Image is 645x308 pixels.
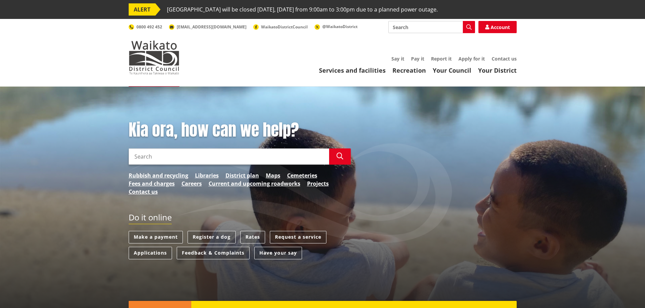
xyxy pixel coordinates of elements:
[458,55,485,62] a: Apply for it
[129,24,162,30] a: 0800 492 452
[129,120,351,140] h1: Kia ora, how can we help?
[181,180,202,188] a: Careers
[266,171,280,180] a: Maps
[129,188,158,196] a: Contact us
[129,180,175,188] a: Fees and charges
[492,55,517,62] a: Contact us
[433,66,471,74] a: Your Council
[129,231,183,243] a: Make a payment
[253,24,308,30] a: WaikatoDistrictCouncil
[136,24,162,30] span: 0800 492 452
[388,21,475,33] input: Search input
[129,213,172,224] h2: Do it online
[129,148,329,165] input: Search input
[270,231,326,243] a: Request a service
[167,3,438,16] span: [GEOGRAPHIC_DATA] will be closed [DATE], [DATE] from 9:00am to 3:00pm due to a planned power outage.
[411,55,424,62] a: Pay it
[169,24,246,30] a: [EMAIL_ADDRESS][DOMAIN_NAME]
[188,231,236,243] a: Register a dog
[129,171,188,180] a: Rubbish and recycling
[315,24,358,29] a: @WaikatoDistrict
[478,21,517,33] a: Account
[478,66,517,74] a: Your District
[307,180,329,188] a: Projects
[392,66,426,74] a: Recreation
[129,3,155,16] span: ALERT
[225,171,259,180] a: District plan
[240,231,265,243] a: Rates
[322,24,358,29] span: @WaikatoDistrict
[431,55,452,62] a: Report it
[319,66,386,74] a: Services and facilities
[209,180,300,188] a: Current and upcoming roadworks
[261,24,308,30] span: WaikatoDistrictCouncil
[287,171,317,180] a: Cemeteries
[391,55,404,62] a: Say it
[177,24,246,30] span: [EMAIL_ADDRESS][DOMAIN_NAME]
[254,247,302,259] a: Have your say
[177,247,250,259] a: Feedback & Complaints
[129,247,172,259] a: Applications
[195,171,219,180] a: Libraries
[129,41,179,74] img: Waikato District Council - Te Kaunihera aa Takiwaa o Waikato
